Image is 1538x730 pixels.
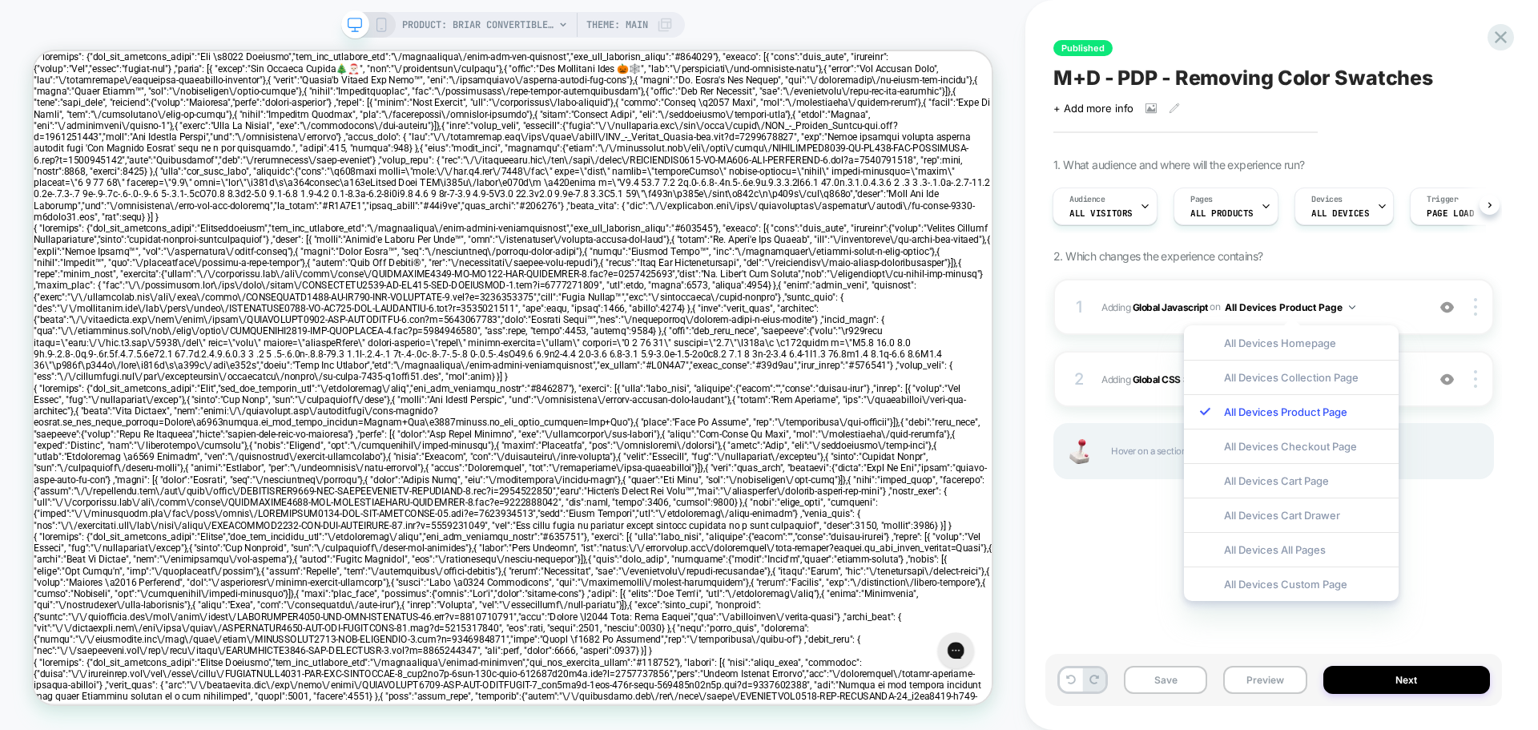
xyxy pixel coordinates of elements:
div: All Devices Checkout Page [1184,429,1399,463]
img: Joystick [1063,439,1095,464]
span: Page Load [1427,208,1474,219]
div: All Devices Custom Page [1184,567,1399,601]
div: All Devices Homepage [1184,325,1399,360]
div: All Devices Collection Page [1184,360,1399,394]
div: 2 [1071,365,1087,393]
span: Trigger [1427,194,1458,205]
span: All Visitors [1069,208,1133,219]
img: blue checkmark [1200,406,1210,417]
span: Published [1053,40,1113,56]
span: Adding [1101,369,1418,389]
span: + Add more info [1053,102,1133,115]
div: All Devices All Pages [1184,532,1399,567]
span: on [1210,298,1220,316]
span: Theme: MAIN [586,12,648,38]
b: Global CSS Stylesheet [1133,373,1228,385]
button: Next [1323,666,1491,694]
span: Devices [1311,194,1343,205]
span: M+D - PDP - Removing Color Swatches [1053,66,1433,90]
span: ALL PRODUCTS [1190,208,1254,219]
div: All Devices Cart Page [1184,463,1399,498]
div: All Devices Cart Drawer [1184,498,1399,532]
img: crossed eye [1440,300,1454,314]
div: 1 [1071,292,1087,321]
img: close [1474,370,1477,388]
span: Pages [1190,194,1213,205]
span: Hover on a section in order to edit or [1111,438,1476,464]
span: ALL DEVICES [1311,208,1369,219]
button: Preview [1223,666,1306,694]
img: down arrow [1349,305,1355,309]
span: 1. What audience and where will the experience run? [1053,158,1304,171]
b: Global Javascript [1133,300,1208,313]
button: Save [1124,666,1207,694]
button: All Devices Product Page [1225,297,1355,317]
img: close [1474,298,1477,316]
span: Audience [1069,194,1105,205]
span: PRODUCT: Briar Convertible One Piece [402,12,554,38]
div: All Devices Product Page [1184,394,1399,429]
span: Adding [1101,297,1418,317]
img: crossed eye [1440,373,1454,386]
button: Gorgias live chat [8,6,56,54]
span: 2. Which changes the experience contains? [1053,249,1262,263]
